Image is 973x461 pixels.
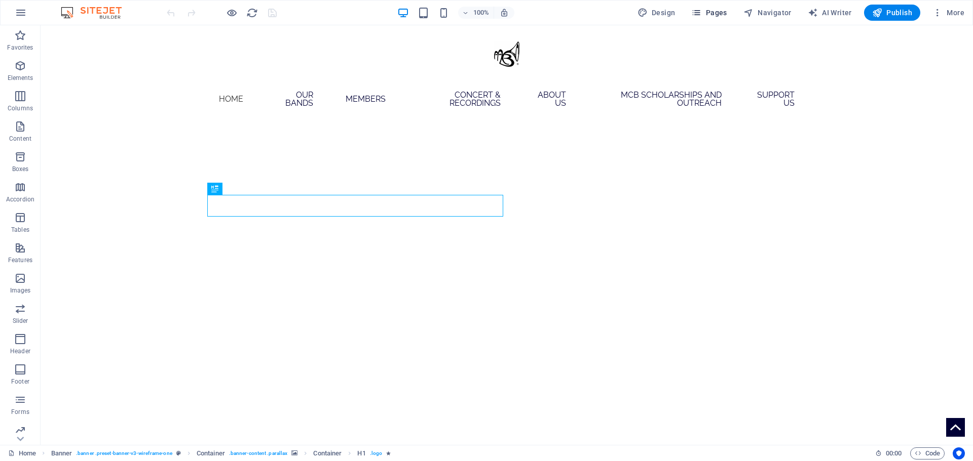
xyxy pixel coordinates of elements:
[804,5,856,21] button: AI Writer
[6,195,34,203] p: Accordion
[886,447,902,459] span: 00 00
[313,447,342,459] span: Click to select. Double-click to edit
[357,447,365,459] span: Click to select. Double-click to edit
[932,8,964,18] span: More
[226,7,238,19] button: Click here to leave preview mode and continue editing
[691,8,727,18] span: Pages
[864,5,920,21] button: Publish
[11,408,29,416] p: Forms
[8,104,33,112] p: Columns
[386,450,391,456] i: Element contains an animation
[246,7,258,19] i: Reload page
[176,450,181,456] i: This element is a customizable preset
[291,450,297,456] i: This element contains a background
[633,5,680,21] div: Design (Ctrl+Alt+Y)
[76,447,172,459] span: . banner .preset-banner-v3-wireframe-one
[8,447,36,459] a: Click to cancel selection. Double-click to open Pages
[808,8,852,18] span: AI Writer
[893,449,894,457] span: :
[8,256,32,264] p: Features
[633,5,680,21] button: Design
[370,447,382,459] span: . logo
[7,44,33,52] p: Favorites
[246,7,258,19] button: reload
[9,135,31,143] p: Content
[8,74,33,82] p: Elements
[872,8,912,18] span: Publish
[11,226,29,234] p: Tables
[51,447,72,459] span: Click to select. Double-click to edit
[12,165,29,173] p: Boxes
[915,447,940,459] span: Code
[875,447,902,459] h6: Session time
[51,447,391,459] nav: breadcrumb
[11,378,29,386] p: Footer
[638,8,676,18] span: Design
[13,317,28,325] p: Slider
[743,8,792,18] span: Navigator
[953,447,965,459] button: Usercentrics
[739,5,796,21] button: Navigator
[10,347,30,355] p: Header
[197,447,225,459] span: Click to select. Double-click to edit
[473,7,490,19] h6: 100%
[458,7,494,19] button: 100%
[500,8,509,17] i: On resize automatically adjust zoom level to fit chosen device.
[229,447,287,459] span: . banner-content .parallax
[687,5,731,21] button: Pages
[58,7,134,19] img: Editor Logo
[910,447,945,459] button: Code
[928,5,968,21] button: More
[10,286,31,295] p: Images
